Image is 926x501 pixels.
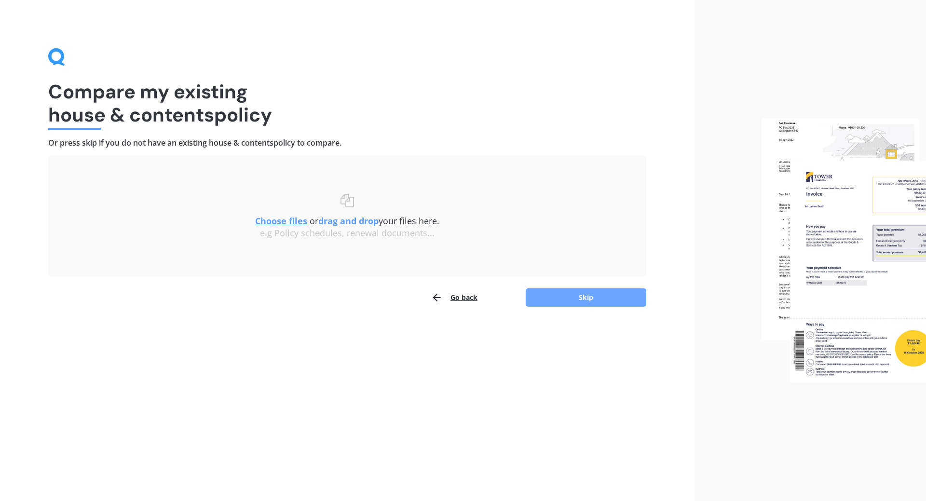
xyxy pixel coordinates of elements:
span: or your files here. [255,215,439,227]
h1: Compare my existing house & contents policy [48,80,646,126]
button: Skip [526,288,646,307]
img: files.webp [762,118,926,383]
div: e.g Policy schedules, renewal documents... [68,228,627,239]
u: Choose files [255,215,307,227]
b: drag and drop [318,215,379,227]
h4: Or press skip if you do not have an existing house & contents policy to compare. [48,138,646,148]
button: Go back [431,288,477,307]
